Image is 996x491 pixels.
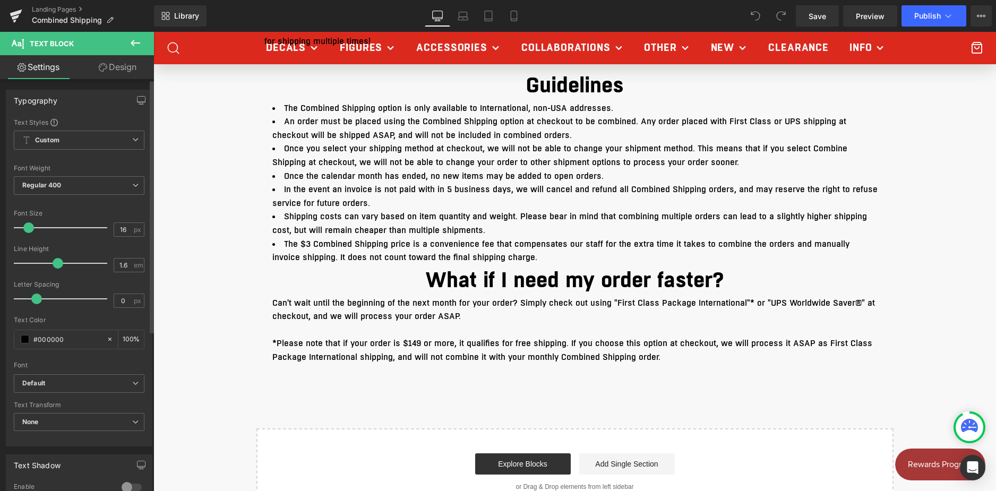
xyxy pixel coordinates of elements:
[901,5,966,27] button: Publish
[134,226,143,233] span: px
[425,5,450,27] a: Desktop
[843,5,897,27] a: Preview
[856,11,885,22] span: Preview
[14,281,144,288] div: Letter Spacing
[14,90,57,105] div: Typography
[119,265,724,292] p: Can't wait until the beginning of the next month for your order? Simply check out using "First Cl...
[770,5,792,27] button: Redo
[119,83,724,110] li: An order must be placed using the Combined Shipping option at checkout to be combined. Any order ...
[154,5,207,27] a: New Library
[119,233,724,265] h1: What if I need my order faster?
[745,5,766,27] button: Undo
[174,11,199,21] span: Library
[14,118,144,126] div: Text Styles
[118,330,144,349] div: %
[14,165,144,172] div: Font Weight
[32,5,154,14] a: Landing Pages
[14,361,144,369] div: Font
[14,245,144,253] div: Line Height
[32,16,102,24] span: Combined Shipping
[119,138,724,152] li: Once the calendar month has ended, no new items may be added to open orders.
[960,455,985,480] div: Open Intercom Messenger
[971,5,992,27] button: More
[119,305,724,332] p: *Please note that if your order is $149 or more, it qualifies for free shipping. If you choose th...
[450,5,476,27] a: Laptop
[119,151,724,178] li: In the event an invoice is not paid with in 5 business days, we will cancel and refund all Combin...
[809,11,826,22] span: Save
[119,110,724,137] li: Once you select your shipping method at checkout, we will not be able to change your shipment met...
[134,297,143,304] span: px
[79,55,156,79] a: Design
[426,421,521,443] a: Add Single Section
[119,206,724,233] li: The $3 Combined Shipping price is a convenience fee that compensates our staff for the extra time...
[134,262,143,269] span: em
[14,455,61,470] div: Text Shadow
[33,333,101,345] input: Color
[35,136,59,145] b: Custom
[30,39,74,48] span: Text Block
[120,451,723,459] p: or Drag & Drop elements from left sidebar
[14,316,144,324] div: Text Color
[501,5,527,27] a: Mobile
[119,178,724,205] li: Shipping costs can vary based on item quantity and weight. Please bear in mind that combining mul...
[742,417,832,449] iframe: Button to open loyalty program pop-up
[322,421,417,443] a: Explore Blocks
[14,401,144,409] div: Text Transform
[22,181,62,189] b: Regular 400
[22,379,45,388] i: Default
[22,418,39,426] b: None
[119,38,724,70] h1: Guidelines
[14,210,144,217] div: Font Size
[476,5,501,27] a: Tablet
[119,70,724,84] li: The Combined Shipping option is only available to International, non-USA addresses.
[914,12,941,20] span: Publish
